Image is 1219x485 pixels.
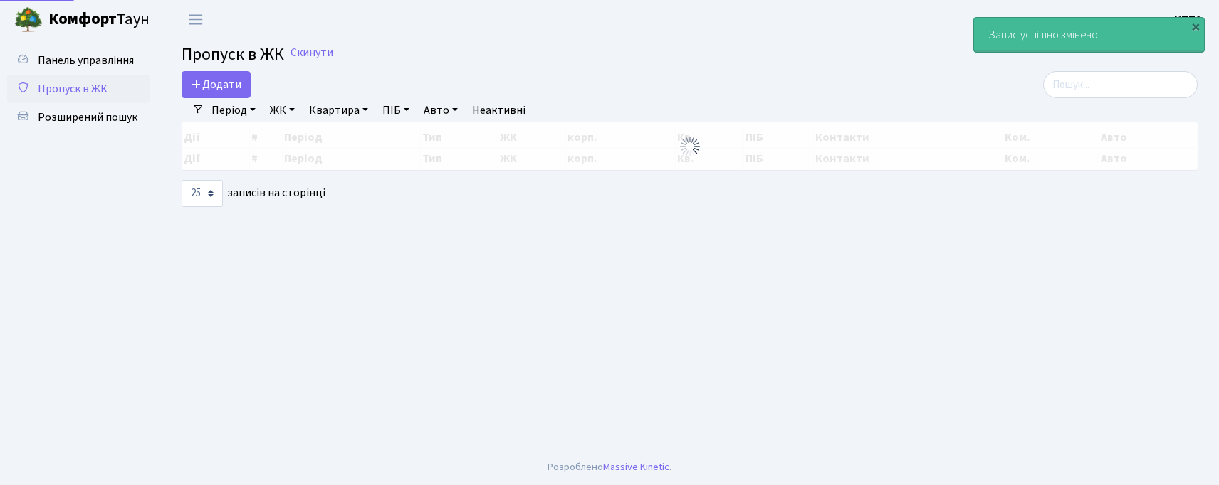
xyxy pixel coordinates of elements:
a: Період [206,98,261,122]
a: ПІБ [377,98,415,122]
div: Розроблено . [548,459,671,475]
a: Пропуск в ЖК [7,75,150,103]
div: × [1188,19,1203,33]
a: Авто [418,98,464,122]
span: Таун [48,8,150,32]
span: Панель управління [38,53,134,68]
img: logo.png [14,6,43,34]
input: Пошук... [1043,71,1198,98]
label: записів на сторінці [182,180,325,207]
img: Обробка... [679,135,701,158]
div: Запис успішно змінено. [974,18,1204,52]
a: Massive Kinetic [603,459,669,474]
select: записів на сторінці [182,180,223,207]
span: Додати [191,77,241,92]
span: Пропуск в ЖК [38,81,108,97]
a: Неактивні [466,98,531,122]
span: Пропуск в ЖК [182,42,284,67]
a: Розширений пошук [7,103,150,132]
a: Скинути [291,46,333,60]
button: Переключити навігацію [178,8,214,31]
b: КПП2 [1174,12,1202,28]
a: Додати [182,71,251,98]
a: Панель управління [7,46,150,75]
a: ЖК [264,98,300,122]
a: КПП2 [1174,11,1202,28]
a: Квартира [303,98,374,122]
b: Комфорт [48,8,117,31]
span: Розширений пошук [38,110,137,125]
